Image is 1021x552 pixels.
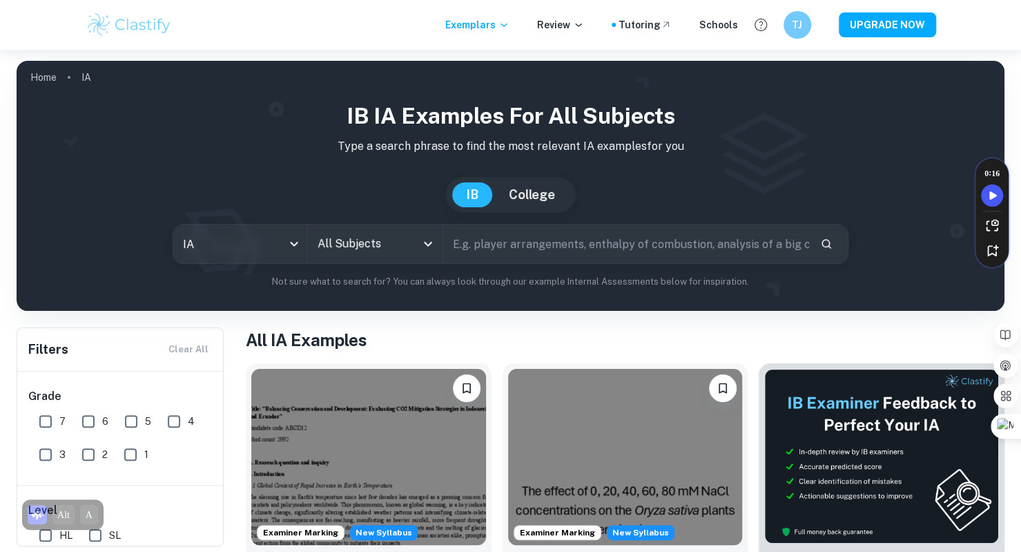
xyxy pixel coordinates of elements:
button: Open [418,234,438,254]
button: Bookmark [453,374,480,402]
h6: Level [28,502,213,519]
span: SL [109,528,121,543]
span: 4 [188,414,195,429]
h1: IB IA examples for all subjects [28,99,993,133]
p: Exemplars [445,17,509,32]
a: Schools [699,17,738,32]
span: Examiner Marking [514,526,601,539]
span: 1 [144,447,148,462]
span: New Syllabus [350,525,418,540]
h6: Grade [28,388,213,405]
button: Help and Feedback [749,13,772,37]
h1: All IA Examples [246,327,1004,352]
button: Bookmark [709,374,737,402]
div: IA [173,225,307,263]
p: Not sure what to search for? You can always look through our example Internal Assessments below f... [28,275,993,289]
span: HL [59,528,72,543]
button: TJ [784,11,811,39]
img: profile cover [17,61,1004,311]
span: 7 [59,414,66,429]
div: Starting from the May 2026 session, the ESS IA requirements have changed. We created this exempla... [607,525,674,540]
img: ESS IA example thumbnail: To what extent do diPerent NaCl concentr [508,369,743,545]
button: Search [815,232,838,256]
span: New Syllabus [607,525,674,540]
span: Examiner Marking [257,526,344,539]
span: 2 [102,447,108,462]
img: ESS IA example thumbnail: To what extent do CO2 emissions contribu [251,369,486,545]
button: IB [452,182,492,207]
img: Clastify logo [86,11,173,39]
input: E.g. player arrangements, enthalpy of combustion, analysis of a big city... [443,225,809,263]
a: Home [30,68,57,87]
span: 3 [59,447,66,462]
p: IA [81,70,91,85]
span: 5 [145,414,151,429]
img: Thumbnail [764,369,999,544]
button: College [495,182,569,207]
h6: TJ [789,17,805,32]
span: 6 [102,414,108,429]
p: Type a search phrase to find the most relevant IA examples for you [28,138,993,155]
h6: Filters [28,340,68,359]
div: Starting from the May 2026 session, the ESS IA requirements have changed. We created this exempla... [350,525,418,540]
button: UPGRADE NOW [839,12,936,37]
p: Review [537,17,584,32]
a: Tutoring [619,17,672,32]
